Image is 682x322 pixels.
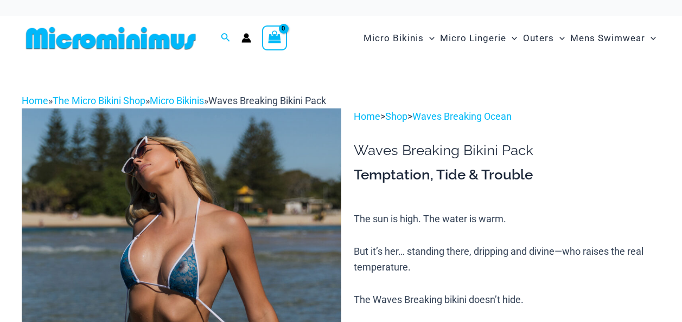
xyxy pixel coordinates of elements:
a: Micro LingerieMenu ToggleMenu Toggle [437,22,520,55]
nav: Site Navigation [359,20,660,56]
a: View Shopping Cart, empty [262,25,287,50]
h1: Waves Breaking Bikini Pack [354,142,660,159]
a: Mens SwimwearMenu ToggleMenu Toggle [568,22,659,55]
a: Home [22,95,48,106]
a: OutersMenu ToggleMenu Toggle [520,22,568,55]
span: Menu Toggle [506,24,517,52]
h3: Temptation, Tide & Trouble [354,166,660,184]
a: Shop [385,111,407,122]
a: The Micro Bikini Shop [53,95,145,106]
a: Home [354,111,380,122]
span: Menu Toggle [554,24,565,52]
p: > > [354,108,660,125]
a: Waves Breaking Ocean [412,111,512,122]
span: Outers [523,24,554,52]
a: Micro Bikinis [150,95,204,106]
span: Waves Breaking Bikini Pack [208,95,326,106]
a: Account icon link [241,33,251,43]
span: Micro Lingerie [440,24,506,52]
span: Menu Toggle [645,24,656,52]
span: Mens Swimwear [570,24,645,52]
img: MM SHOP LOGO FLAT [22,26,200,50]
a: Search icon link [221,31,231,45]
span: Menu Toggle [424,24,435,52]
span: » » » [22,95,326,106]
a: Micro BikinisMenu ToggleMenu Toggle [361,22,437,55]
span: Micro Bikinis [364,24,424,52]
